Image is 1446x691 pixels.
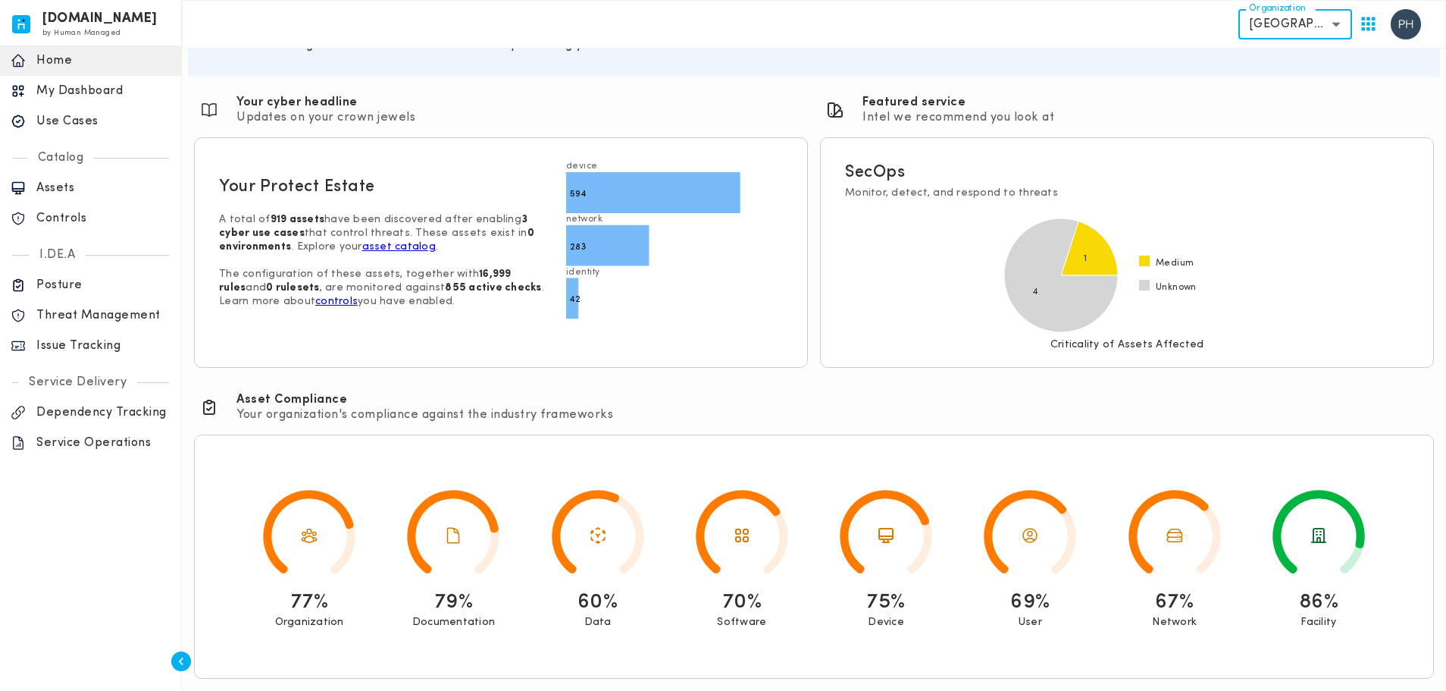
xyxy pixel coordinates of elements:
[570,243,587,252] text: 283
[1155,589,1194,616] p: 67%
[868,616,904,630] p: Device
[236,392,613,407] h6: Asset Compliance
[36,435,171,451] p: Service Operations
[1391,9,1421,39] img: puthika hok
[570,296,581,305] text: 42
[722,589,762,616] p: 70%
[36,308,171,323] p: Threat Management
[271,214,325,225] strong: 919 assets
[1084,254,1088,263] text: 1
[1385,3,1427,46] button: User
[1019,616,1042,630] p: User
[18,375,137,390] p: Service Delivery
[27,150,95,165] p: Catalog
[290,589,329,616] p: 77%
[36,405,171,420] p: Dependency Tracking
[275,616,344,630] p: Organization
[445,282,541,294] strong: 855 active checks
[236,110,415,125] p: Updates on your crown jewels
[1032,287,1038,297] text: 4
[36,278,171,293] p: Posture
[219,213,550,309] p: A total of have been discovered after enabling that control threats. These assets exist in . Expl...
[1249,2,1306,15] label: Organization
[36,181,171,196] p: Assets
[219,177,375,198] h5: Your Protect Estate
[566,268,600,277] text: identity
[845,162,905,184] h5: SecOps
[566,215,603,224] text: network
[434,589,474,616] p: 79%
[1156,281,1197,294] span: Unknown
[1300,616,1336,630] p: Facility
[42,14,158,24] h6: [DOMAIN_NAME]
[566,162,598,171] text: device
[36,114,171,129] p: Use Cases
[36,211,171,226] p: Controls
[42,29,121,37] span: by Human Managed
[862,110,1054,125] p: Intel we recommend you look at
[845,187,1058,200] p: Monitor, detect, and respond to threats
[1010,589,1050,616] p: 69%
[866,589,906,616] p: 75%
[36,83,171,99] p: My Dashboard
[362,241,436,253] a: asset catalog
[36,53,171,68] p: Home
[584,616,612,630] p: Data
[315,296,358,307] a: controls
[412,616,495,630] p: Documentation
[577,589,618,616] p: 60%
[36,338,171,353] p: Issue Tracking
[266,282,320,294] strong: 0 rulesets
[717,616,766,630] p: Software
[1156,257,1194,269] span: Medium
[29,247,86,262] p: I.DE.A
[1299,589,1339,616] p: 86%
[236,407,613,422] p: Your organization's compliance against the industry frameworks
[12,15,30,33] img: invicta.io
[1050,338,1204,352] p: Criticality of Assets Affected
[236,95,415,110] h6: Your cyber headline
[570,190,587,199] text: 594
[1152,616,1197,630] p: Network
[862,95,1054,110] h6: Featured service
[1238,9,1352,39] div: [GEOGRAPHIC_DATA]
